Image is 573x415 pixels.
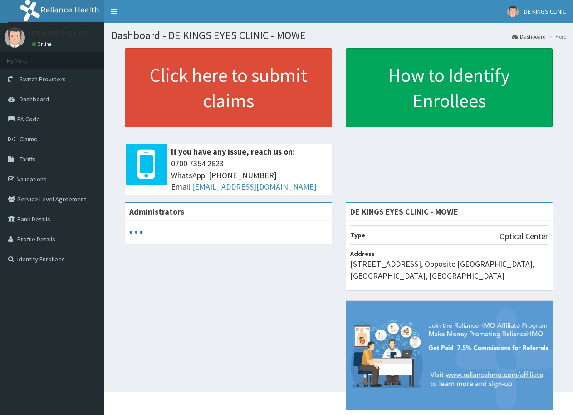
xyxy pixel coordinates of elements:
[346,48,553,127] a: How to Identify Enrollees
[20,135,37,143] span: Claims
[346,301,553,410] img: provider-team-banner.png
[350,250,375,258] b: Address
[512,33,546,40] a: Dashboard
[32,30,89,38] p: DE KINGS CLINIC
[125,48,332,127] a: Click here to submit claims
[507,6,519,17] img: User Image
[547,33,566,40] li: Here
[524,7,566,15] span: DE KINGS CLINIC
[111,30,566,41] h1: Dashboard - DE KINGS EYES CLINIC - MOWE
[20,155,36,163] span: Tariffs
[350,258,549,281] p: [STREET_ADDRESS], Opposite [GEOGRAPHIC_DATA], [GEOGRAPHIC_DATA], [GEOGRAPHIC_DATA]
[350,231,365,239] b: Type
[20,75,66,83] span: Switch Providers
[129,206,184,217] b: Administrators
[129,225,143,239] svg: audio-loading
[350,206,458,217] strong: DE KINGS EYES CLINIC - MOWE
[32,41,54,47] a: Online
[20,95,49,103] span: Dashboard
[500,230,548,242] p: Optical Center
[192,181,317,192] a: [EMAIL_ADDRESS][DOMAIN_NAME]
[171,146,295,157] b: If you have any issue, reach us on:
[171,158,328,193] span: 0700 7354 2623 WhatsApp: [PHONE_NUMBER] Email:
[5,27,25,48] img: User Image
